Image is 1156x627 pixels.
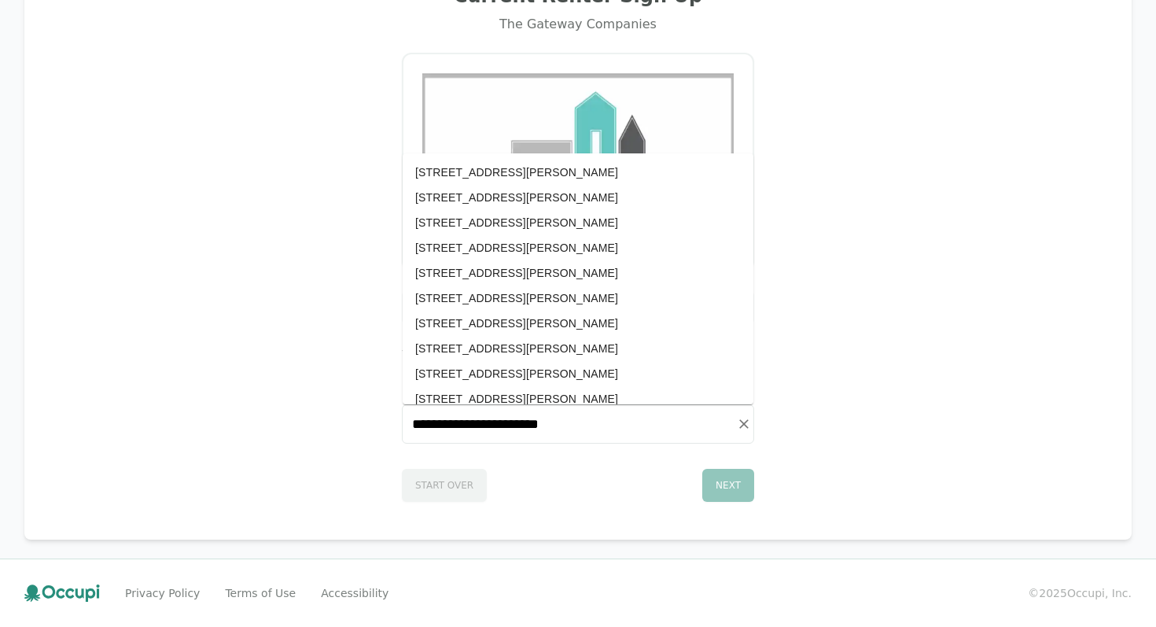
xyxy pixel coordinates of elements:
[733,413,755,435] button: Clear
[403,185,753,210] li: [STREET_ADDRESS][PERSON_NAME]
[402,345,754,367] h4: What is your rental address?
[403,235,753,260] li: [STREET_ADDRESS][PERSON_NAME]
[422,73,734,250] img: Gateway Management
[402,370,754,385] p: Enter the address listed on your lease.
[1028,585,1132,601] small: © 2025 Occupi, Inc.
[403,405,753,443] input: Start typing...
[403,160,753,185] li: [STREET_ADDRESS][PERSON_NAME]
[403,361,753,386] li: [STREET_ADDRESS][PERSON_NAME]
[321,585,388,601] a: Accessibility
[225,585,296,601] a: Terms of Use
[403,286,753,311] li: [STREET_ADDRESS][PERSON_NAME]
[403,210,753,235] li: [STREET_ADDRESS][PERSON_NAME]
[403,311,753,336] li: [STREET_ADDRESS][PERSON_NAME]
[43,15,1113,34] div: The Gateway Companies
[403,336,753,361] li: [STREET_ADDRESS][PERSON_NAME]
[403,386,753,411] li: [STREET_ADDRESS][PERSON_NAME]
[125,585,200,601] a: Privacy Policy
[403,260,753,286] li: [STREET_ADDRESS][PERSON_NAME]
